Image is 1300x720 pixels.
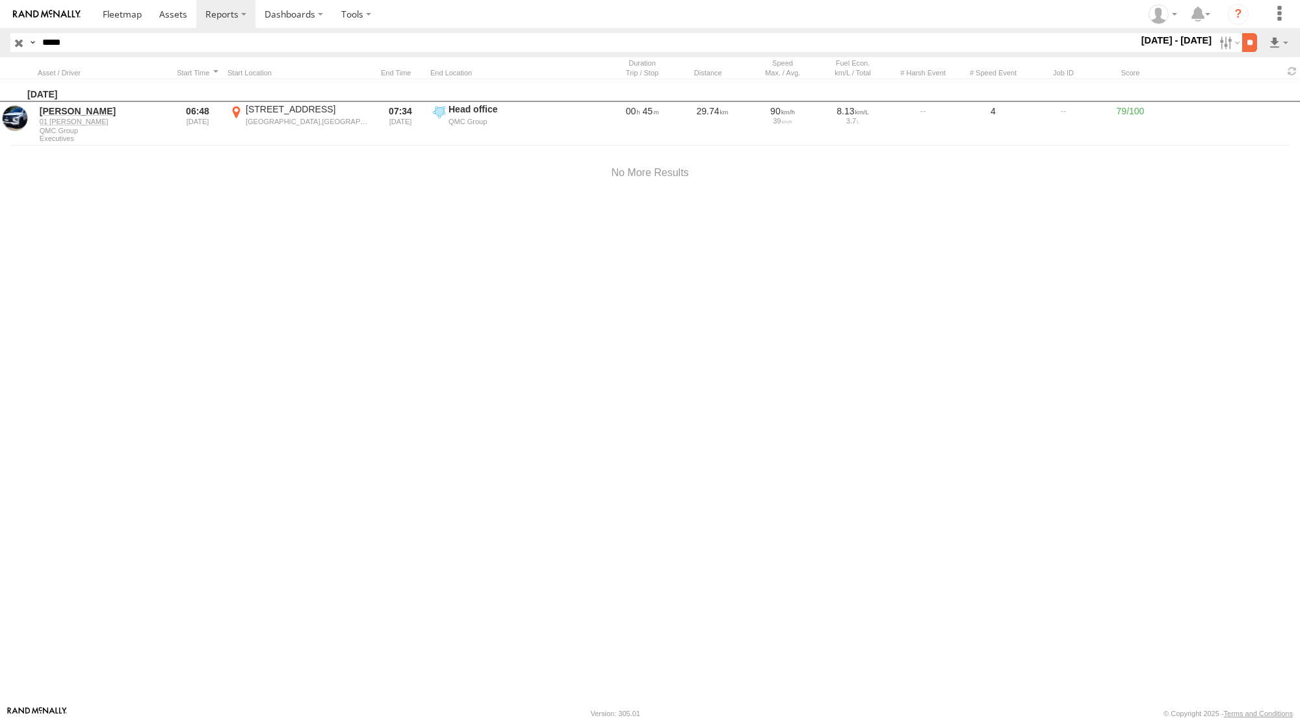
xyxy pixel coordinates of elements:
div: Click to Sort [680,68,745,77]
i: ? [1228,4,1249,25]
span: QMC Group [40,127,166,135]
div: Click to Sort [376,68,425,77]
label: Click to View Event Location [227,103,370,144]
a: Terms and Conditions [1224,710,1293,717]
div: Version: 305.01 [591,710,640,717]
div: [STREET_ADDRESS] [246,103,369,115]
div: Head office [448,103,571,115]
div: 4 [961,103,1026,144]
span: Refresh [1284,65,1300,77]
div: 8.13 [822,105,883,117]
div: Job ID [1031,68,1096,77]
div: Click to Sort [38,68,168,77]
div: 90 [752,105,813,117]
div: Lyndon Toh [1144,5,1182,24]
div: 79/100 [1101,103,1160,144]
div: [2755s] 13/08/2025 06:48 - 13/08/2025 07:34 [612,105,673,117]
div: 06:48 [DATE] [173,103,222,144]
div: [GEOGRAPHIC_DATA],[GEOGRAPHIC_DATA] [246,117,369,126]
span: Filter Results to this Group [40,135,166,142]
label: Click to View Event Location [430,103,573,144]
label: Export results as... [1267,33,1290,52]
a: 01 [PERSON_NAME] [40,117,166,126]
div: 39 [752,117,813,125]
div: 07:34 [DATE] [376,103,425,144]
a: [PERSON_NAME] [40,105,166,117]
img: rand-logo.svg [13,10,81,19]
div: Click to Sort [173,68,222,77]
span: 45 [643,106,659,116]
label: Search Query [27,33,38,52]
label: Search Filter Options [1214,33,1242,52]
div: QMC Group [448,117,571,126]
a: View Asset in Asset Management [2,105,28,131]
a: Visit our Website [7,707,67,720]
div: Score [1101,68,1160,77]
span: 00 [626,106,640,116]
div: 3.7 [822,117,883,125]
div: 29.74 [680,103,745,144]
div: © Copyright 2025 - [1163,710,1293,717]
label: [DATE] - [DATE] [1139,33,1215,47]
